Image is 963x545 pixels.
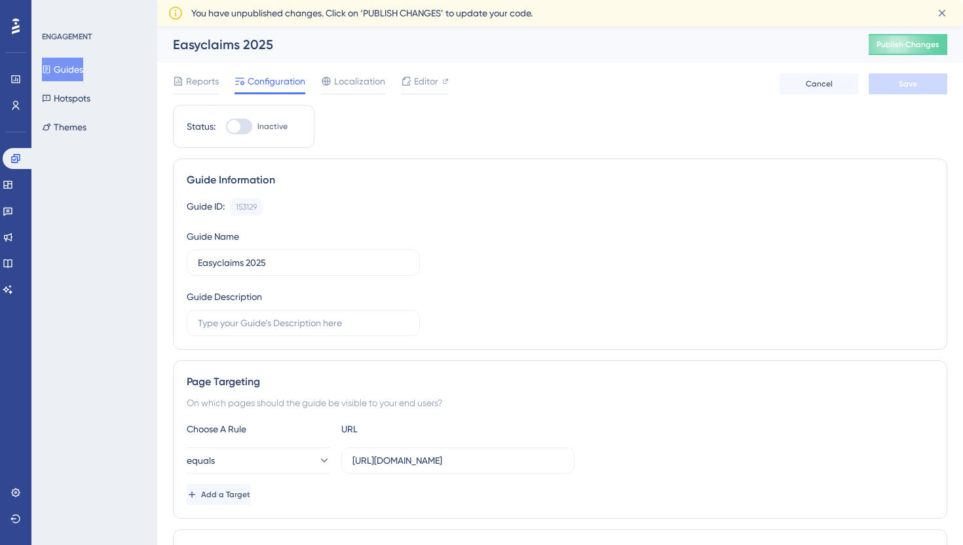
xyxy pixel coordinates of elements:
button: Hotspots [42,86,90,110]
div: URL [341,421,485,437]
button: Cancel [780,73,858,94]
span: Cancel [806,79,833,89]
div: ENGAGEMENT [42,31,92,42]
span: Add a Target [201,489,250,500]
div: Choose A Rule [187,421,331,437]
button: Publish Changes [869,34,947,55]
div: Guide Information [187,172,934,188]
button: equals [187,447,331,474]
div: Guide ID: [187,198,225,216]
div: 153129 [236,202,257,212]
input: Type your Guide’s Name here [198,255,409,270]
div: Guide Name [187,229,239,244]
span: Inactive [257,121,288,132]
span: Save [899,79,917,89]
div: Easyclaims 2025 [173,35,836,54]
button: Guides [42,58,83,81]
span: Editor [414,73,438,89]
div: On which pages should the guide be visible to your end users? [187,395,934,411]
span: You have unpublished changes. Click on ‘PUBLISH CHANGES’ to update your code. [191,5,533,21]
button: Save [869,73,947,94]
div: Guide Description [187,289,262,305]
span: Reports [186,73,219,89]
span: Localization [334,73,385,89]
input: Type your Guide’s Description here [198,316,409,330]
button: Themes [42,115,86,139]
input: yourwebsite.com/path [352,453,563,468]
div: Status: [187,119,216,134]
span: equals [187,453,215,468]
div: Page Targeting [187,374,934,390]
button: Add a Target [187,484,250,505]
span: Configuration [248,73,305,89]
span: Publish Changes [877,39,939,50]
